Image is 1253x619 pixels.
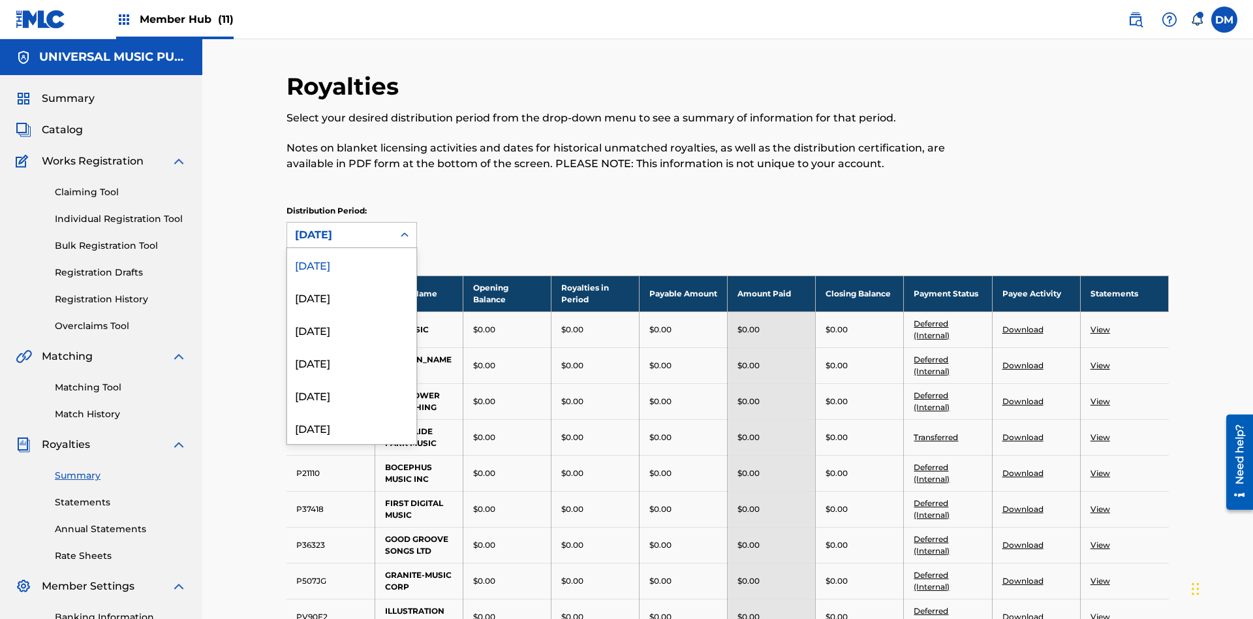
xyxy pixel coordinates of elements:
[1002,576,1044,586] a: Download
[904,276,992,311] th: Payment Status
[826,575,848,587] p: $0.00
[649,360,672,372] p: $0.00
[42,579,134,594] span: Member Settings
[473,575,495,587] p: $0.00
[55,407,187,421] a: Match History
[55,212,187,226] a: Individual Registration Tool
[1156,7,1183,33] div: Help
[1091,325,1110,334] a: View
[1188,556,1253,619] div: Chat Widget
[287,411,416,444] div: [DATE]
[649,396,672,407] p: $0.00
[171,437,187,452] img: expand
[728,276,816,311] th: Amount Paid
[42,437,90,452] span: Royalties
[914,498,950,520] a: Deferred (Internal)
[375,455,463,491] td: BOCEPHUS MUSIC INC
[375,527,463,563] td: GOOD GROOVE SONGS LTD
[287,346,416,379] div: [DATE]
[1002,504,1044,514] a: Download
[561,396,583,407] p: $0.00
[561,575,583,587] p: $0.00
[1190,13,1203,26] div: Notifications
[473,324,495,336] p: $0.00
[561,468,583,479] p: $0.00
[914,462,950,484] a: Deferred (Internal)
[561,360,583,372] p: $0.00
[914,355,950,376] a: Deferred (Internal)
[287,379,416,411] div: [DATE]
[55,469,187,483] a: Summary
[286,455,375,491] td: P21110
[649,468,672,479] p: $0.00
[649,503,672,515] p: $0.00
[287,313,416,346] div: [DATE]
[42,122,83,138] span: Catalog
[826,432,848,443] p: $0.00
[375,491,463,527] td: FIRST DIGITAL MUSIC
[286,72,405,101] h2: Royalties
[1091,396,1110,406] a: View
[473,432,495,443] p: $0.00
[55,266,187,279] a: Registration Drafts
[375,276,463,311] th: Payee Name
[1128,12,1143,27] img: search
[16,122,83,138] a: CatalogCatalog
[39,50,187,65] h5: UNIVERSAL MUSIC PUB GROUP
[914,570,950,592] a: Deferred (Internal)
[286,563,375,599] td: P507JG
[816,276,904,311] th: Closing Balance
[375,419,463,455] td: BLUE SLIDE PARK MUSIC
[286,205,417,217] p: Distribution Period:
[218,13,234,25] span: (11)
[16,153,33,169] img: Works Registration
[737,324,760,336] p: $0.00
[1091,432,1110,442] a: View
[914,390,950,412] a: Deferred (Internal)
[16,10,66,29] img: MLC Logo
[649,324,672,336] p: $0.00
[473,360,495,372] p: $0.00
[55,239,187,253] a: Bulk Registration Tool
[375,347,463,383] td: [PERSON_NAME]
[1002,325,1044,334] a: Download
[1002,540,1044,550] a: Download
[551,276,639,311] th: Royalties in Period
[375,563,463,599] td: GRANITE-MUSIC CORP
[473,468,495,479] p: $0.00
[1002,468,1044,478] a: Download
[295,227,385,243] div: [DATE]
[55,496,187,509] a: Statements
[287,248,416,281] div: [DATE]
[561,539,583,551] p: $0.00
[42,349,93,364] span: Matching
[826,396,848,407] p: $0.00
[16,50,31,65] img: Accounts
[1091,576,1110,586] a: View
[1216,409,1253,516] iframe: Resource Center
[463,276,551,311] th: Opening Balance
[375,383,463,419] td: BADFLOWER PUBLISHING
[55,549,187,563] a: Rate Sheets
[1192,569,1199,609] div: Drag
[1091,540,1110,550] a: View
[286,491,375,527] td: P37418
[914,432,958,442] a: Transferred
[737,432,760,443] p: $0.00
[287,281,416,313] div: [DATE]
[16,349,32,364] img: Matching
[473,539,495,551] p: $0.00
[737,396,760,407] p: $0.00
[826,324,848,336] p: $0.00
[649,575,672,587] p: $0.00
[16,122,31,138] img: Catalog
[826,503,848,515] p: $0.00
[375,311,463,347] td: 360 MUSIC
[737,360,760,372] p: $0.00
[1091,504,1110,514] a: View
[116,12,132,27] img: Top Rightsholders
[649,432,672,443] p: $0.00
[16,579,31,594] img: Member Settings
[55,381,187,394] a: Matching Tool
